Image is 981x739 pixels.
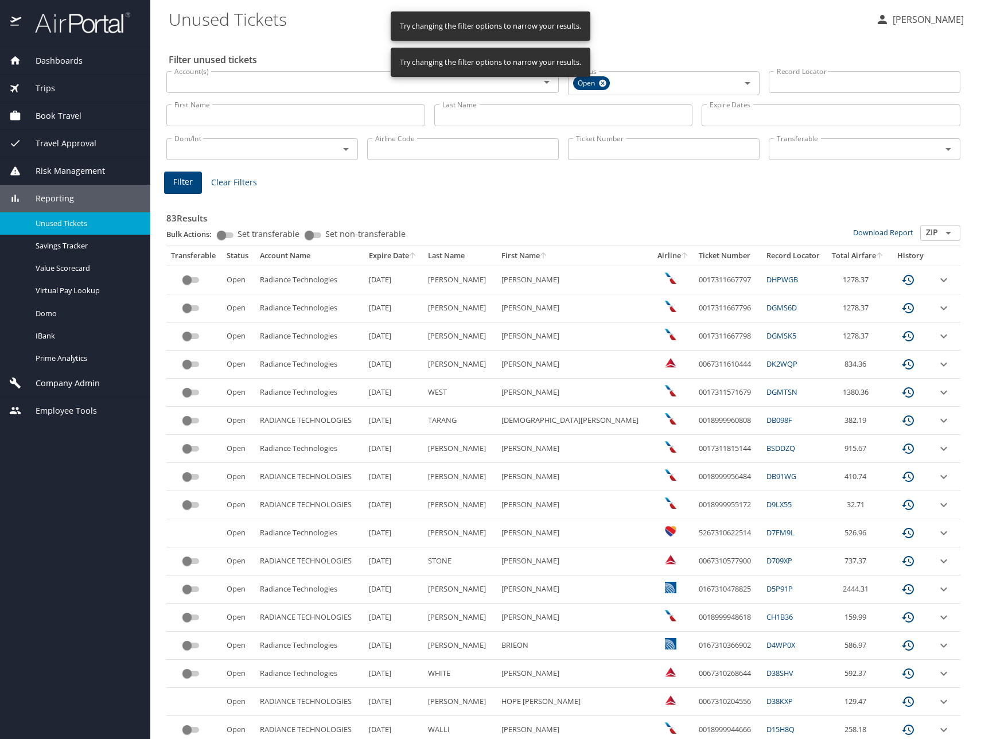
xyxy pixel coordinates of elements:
a: DHPWGB [766,274,798,285]
th: Total Airfare [826,246,889,266]
td: 410.74 [826,463,889,491]
td: [DATE] [364,322,423,351]
div: Try changing the filter options to narrow your results. [400,15,581,37]
button: expand row [937,639,951,652]
img: United Airlines [665,582,676,593]
td: Radiance Technologies [255,519,364,547]
td: [PERSON_NAME] [423,491,497,519]
img: Delta Airlines [665,357,676,368]
button: expand row [937,414,951,427]
a: Download Report [853,227,913,238]
td: Open [222,351,256,379]
td: [PERSON_NAME] [423,266,497,294]
td: TARANG [423,407,497,435]
td: [PERSON_NAME] [423,632,497,660]
td: Radiance Technologies [255,266,364,294]
button: expand row [937,273,951,287]
a: D4WP0X [766,640,795,650]
td: 526.96 [826,519,889,547]
a: D5P91P [766,584,793,594]
td: 592.37 [826,660,889,688]
td: 0017311667796 [694,294,762,322]
a: D709XP [766,555,792,566]
td: Radiance Technologies [255,322,364,351]
td: Radiance Technologies [255,660,364,688]
td: Open [222,379,256,407]
img: Southwest Airlines [665,526,676,537]
th: Status [222,246,256,266]
span: Dashboards [21,55,83,67]
td: Open [222,547,256,575]
td: 1380.36 [826,379,889,407]
img: airportal-logo.png [22,11,130,34]
img: American Airlines [665,610,676,621]
img: icon-airportal.png [10,11,22,34]
td: [DATE] [364,547,423,575]
td: [DATE] [364,351,423,379]
button: Open [539,74,555,90]
a: DK2WQP [766,359,797,369]
h2: Filter unused tickets [169,50,963,69]
td: [PERSON_NAME] [497,322,652,351]
button: expand row [937,386,951,399]
td: 586.97 [826,632,889,660]
img: American Airlines [665,329,676,340]
button: expand row [937,610,951,624]
td: Radiance Technologies [255,632,364,660]
td: [DATE] [364,491,423,519]
td: [PERSON_NAME] [497,575,652,604]
th: Last Name [423,246,497,266]
td: 834.36 [826,351,889,379]
span: Reporting [21,192,74,205]
span: Clear Filters [211,176,257,190]
td: [PERSON_NAME] [497,435,652,463]
td: [PERSON_NAME] [497,519,652,547]
td: Open [222,322,256,351]
th: Record Locator [762,246,826,266]
td: [PERSON_NAME] [423,322,497,351]
td: 0017311667797 [694,266,762,294]
a: DGMSK5 [766,330,796,341]
td: Radiance Technologies [255,435,364,463]
td: [DATE] [364,435,423,463]
td: [DATE] [364,632,423,660]
a: D15H8Q [766,724,795,734]
button: expand row [937,667,951,680]
button: expand row [937,470,951,484]
td: Open [222,660,256,688]
th: Airline [652,246,694,266]
button: expand row [937,723,951,737]
img: American Airlines [665,722,676,734]
th: Expire Date [364,246,423,266]
td: 1278.37 [826,322,889,351]
td: 0018999956484 [694,463,762,491]
td: Open [222,266,256,294]
td: 0067310204556 [694,688,762,716]
td: [PERSON_NAME] [497,351,652,379]
td: RADIANCE TECHNOLOGIES [255,547,364,575]
td: [DATE] [364,660,423,688]
span: Domo [36,308,137,319]
td: 0017311571679 [694,379,762,407]
th: Account Name [255,246,364,266]
button: Open [940,141,956,157]
a: D38KXP [766,696,793,706]
td: Radiance Technologies [255,351,364,379]
td: Radiance Technologies [255,379,364,407]
span: Virtual Pay Lookup [36,285,137,296]
span: Travel Approval [21,137,96,150]
p: Bulk Actions: [166,229,221,239]
th: History [889,246,932,266]
a: DB91WG [766,471,796,481]
img: American Airlines [665,413,676,425]
td: RADIANCE TECHNOLOGIES [255,604,364,632]
td: 382.19 [826,407,889,435]
span: Prime Analytics [36,353,137,364]
td: [PERSON_NAME] [497,379,652,407]
a: CH1B36 [766,612,793,622]
td: 915.67 [826,435,889,463]
span: Filter [173,175,193,189]
a: DGMS6D [766,302,797,313]
td: Open [222,491,256,519]
td: [DATE] [364,379,423,407]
